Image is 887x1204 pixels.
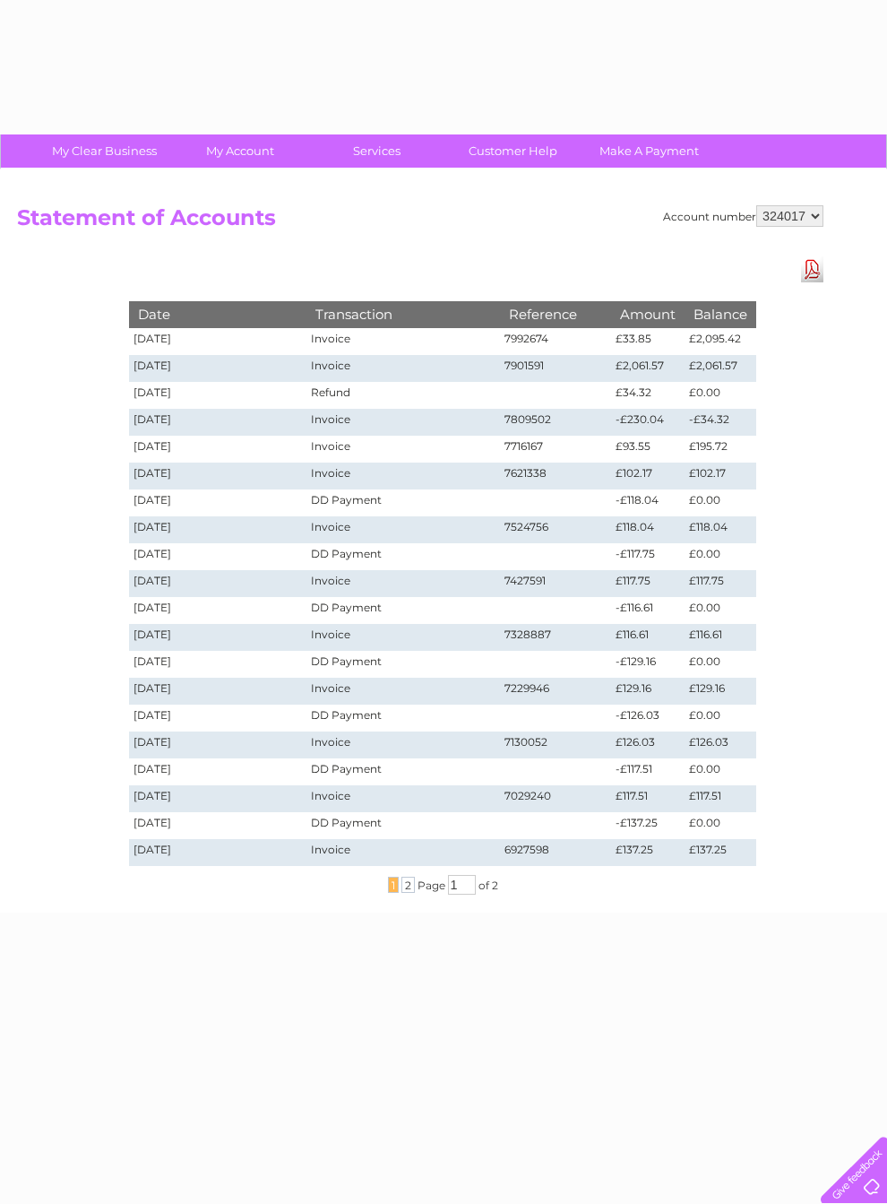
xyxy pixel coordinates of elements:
td: Invoice [306,436,500,463]
td: -£126.03 [611,705,685,732]
td: [DATE] [129,651,306,678]
td: £2,095.42 [685,328,756,355]
th: Reference [500,301,611,327]
td: £0.00 [685,543,756,570]
td: Invoice [306,624,500,651]
td: £137.25 [685,839,756,866]
td: DD Payment [306,489,500,516]
td: 7524756 [500,516,611,543]
td: [DATE] [129,328,306,355]
td: £34.32 [611,382,685,409]
td: £118.04 [611,516,685,543]
a: Customer Help [439,134,587,168]
td: £0.00 [685,812,756,839]
td: Invoice [306,839,500,866]
td: [DATE] [129,489,306,516]
td: [DATE] [129,382,306,409]
td: [DATE] [129,758,306,785]
td: DD Payment [306,812,500,839]
td: DD Payment [306,597,500,624]
span: 1 [388,877,399,893]
td: [DATE] [129,812,306,839]
th: Amount [611,301,685,327]
td: Invoice [306,409,500,436]
td: £117.75 [685,570,756,597]
td: £117.51 [685,785,756,812]
td: -£34.32 [685,409,756,436]
h2: Statement of Accounts [17,205,823,239]
td: -£117.75 [611,543,685,570]
td: DD Payment [306,705,500,732]
td: £118.04 [685,516,756,543]
td: £126.03 [611,732,685,758]
th: Balance [685,301,756,327]
td: 6927598 [500,839,611,866]
div: Account number [663,205,823,227]
span: Page [418,879,445,892]
td: £116.61 [685,624,756,651]
td: [DATE] [129,839,306,866]
td: £0.00 [685,489,756,516]
td: £117.51 [611,785,685,812]
td: -£117.51 [611,758,685,785]
td: £116.61 [611,624,685,651]
td: £129.16 [611,678,685,705]
td: 7229946 [500,678,611,705]
a: Download Pdf [801,256,823,282]
td: 7621338 [500,463,611,489]
td: [DATE] [129,785,306,812]
td: £2,061.57 [611,355,685,382]
td: [DATE] [129,355,306,382]
td: Invoice [306,516,500,543]
td: Invoice [306,328,500,355]
td: £102.17 [611,463,685,489]
td: [DATE] [129,732,306,758]
td: £195.72 [685,436,756,463]
td: £129.16 [685,678,756,705]
td: DD Payment [306,758,500,785]
a: Services [303,134,451,168]
td: [DATE] [129,570,306,597]
span: of [478,879,489,892]
td: Refund [306,382,500,409]
td: -£118.04 [611,489,685,516]
td: £137.25 [611,839,685,866]
th: Date [129,301,306,327]
td: [DATE] [129,436,306,463]
td: £126.03 [685,732,756,758]
td: [DATE] [129,516,306,543]
td: 7130052 [500,732,611,758]
th: Transaction [306,301,500,327]
td: Invoice [306,732,500,758]
td: £117.75 [611,570,685,597]
td: £0.00 [685,597,756,624]
td: £0.00 [685,758,756,785]
td: 7029240 [500,785,611,812]
td: 7809502 [500,409,611,436]
td: [DATE] [129,463,306,489]
td: 7716167 [500,436,611,463]
span: 2 [492,879,498,892]
td: [DATE] [129,543,306,570]
td: [DATE] [129,678,306,705]
td: -£116.61 [611,597,685,624]
td: -£230.04 [611,409,685,436]
td: £0.00 [685,705,756,732]
td: £0.00 [685,651,756,678]
a: My Clear Business [30,134,178,168]
td: Invoice [306,785,500,812]
span: 2 [401,877,415,893]
a: Make A Payment [575,134,723,168]
td: [DATE] [129,409,306,436]
td: Invoice [306,355,500,382]
td: Invoice [306,463,500,489]
td: -£129.16 [611,651,685,678]
td: £102.17 [685,463,756,489]
a: My Account [167,134,314,168]
td: Invoice [306,678,500,705]
td: 7427591 [500,570,611,597]
td: Invoice [306,570,500,597]
td: £0.00 [685,382,756,409]
td: [DATE] [129,597,306,624]
td: DD Payment [306,651,500,678]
